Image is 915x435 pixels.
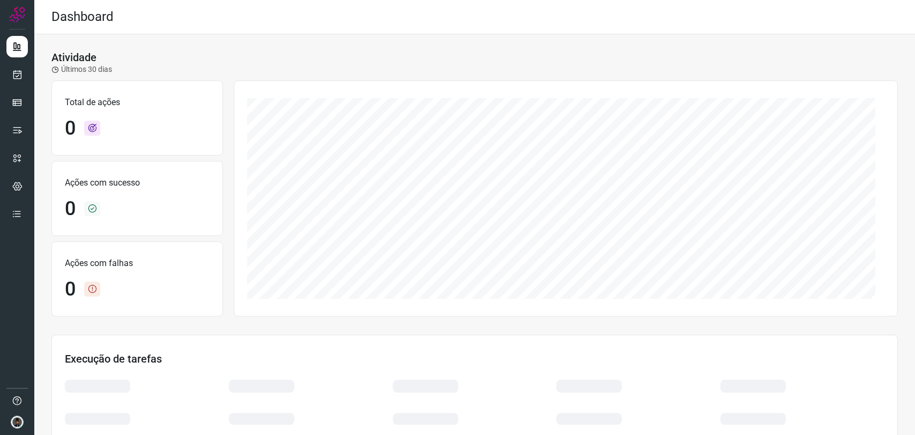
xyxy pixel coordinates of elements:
h2: Dashboard [51,9,114,25]
p: Ações com falhas [65,257,210,270]
h1: 0 [65,197,76,220]
img: d44150f10045ac5288e451a80f22ca79.png [11,416,24,429]
p: Últimos 30 dias [51,64,112,75]
h1: 0 [65,117,76,140]
img: Logo [9,6,25,23]
h3: Atividade [51,51,96,64]
p: Ações com sucesso [65,176,210,189]
h1: 0 [65,278,76,301]
p: Total de ações [65,96,210,109]
h3: Execução de tarefas [65,352,884,365]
